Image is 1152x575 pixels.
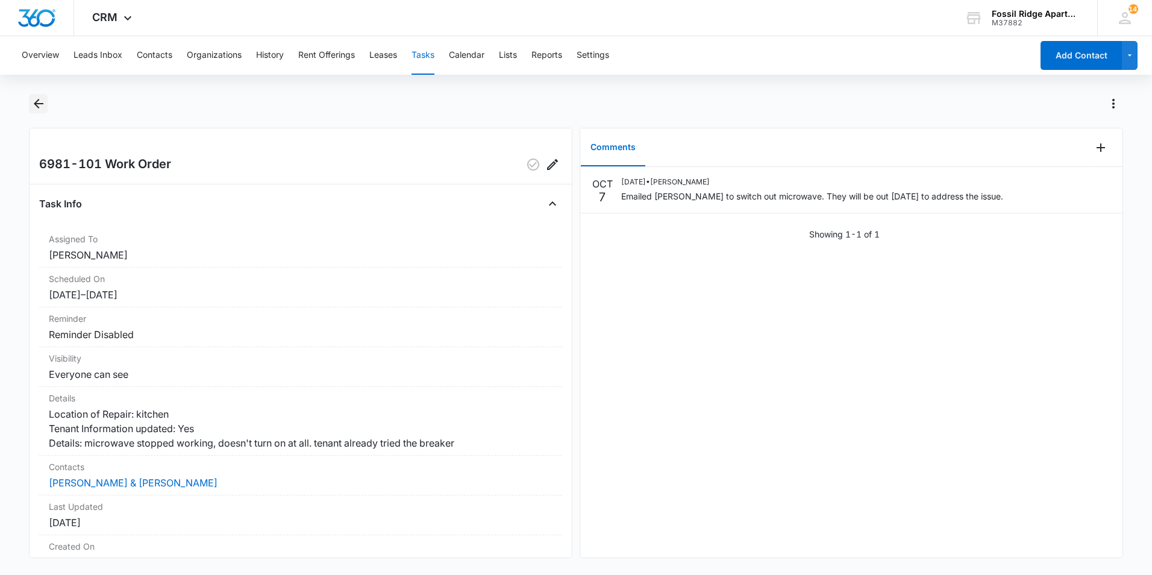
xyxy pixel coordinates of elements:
button: Rent Offerings [298,36,355,75]
button: Overview [22,36,59,75]
div: account name [992,9,1080,19]
dd: [PERSON_NAME] [49,248,553,262]
div: VisibilityEveryone can see [39,347,562,387]
p: [DATE] • [PERSON_NAME] [621,177,1003,187]
button: Close [543,194,562,213]
h2: 6981-101 Work Order [39,155,171,174]
dt: Visibility [49,352,553,365]
div: notifications count [1129,4,1138,14]
button: Lists [499,36,517,75]
dd: [DATE] [49,515,553,530]
dt: Reminder [49,312,553,325]
button: Settings [577,36,609,75]
button: History [256,36,284,75]
button: Tasks [412,36,434,75]
button: Calendar [449,36,484,75]
p: OCT [592,177,613,191]
button: Edit [543,155,562,174]
div: DetailsLocation of Repair: kitchen Tenant Information updated: Yes Details: microwave stopped wor... [39,387,562,456]
dt: Created On [49,540,553,553]
div: Last Updated[DATE] [39,495,562,535]
dt: Last Updated [49,500,553,513]
dt: Details [49,392,553,404]
span: 147 [1129,4,1138,14]
button: Actions [1104,94,1123,113]
p: 7 [598,191,606,203]
button: Reports [531,36,562,75]
dt: Scheduled On [49,272,553,285]
div: Contacts[PERSON_NAME] & [PERSON_NAME] [39,456,562,495]
div: ReminderReminder Disabled [39,307,562,347]
p: Showing 1-1 of 1 [809,228,880,240]
p: Emailed [PERSON_NAME] to switch out microwave. They will be out [DATE] to address the issue. [621,190,1003,203]
button: Leases [369,36,397,75]
dt: Contacts [49,460,553,473]
span: CRM [92,11,117,24]
dd: Everyone can see [49,367,553,382]
dt: Assigned To [49,233,553,245]
button: Add Comment [1091,138,1110,157]
button: Organizations [187,36,242,75]
dd: Location of Repair: kitchen Tenant Information updated: Yes Details: microwave stopped working, d... [49,407,553,450]
button: Comments [581,129,645,166]
div: Assigned To[PERSON_NAME] [39,228,562,268]
button: Back [29,94,48,113]
div: Created On[DATE] [39,535,562,575]
dd: [DATE] – [DATE] [49,287,553,302]
dd: Reminder Disabled [49,327,553,342]
div: Scheduled On[DATE]–[DATE] [39,268,562,307]
dd: [DATE] [49,555,553,570]
button: Contacts [137,36,172,75]
h4: Task Info [39,196,82,211]
div: account id [992,19,1080,27]
button: Leads Inbox [74,36,122,75]
a: [PERSON_NAME] & [PERSON_NAME] [49,477,218,489]
button: Add Contact [1041,41,1122,70]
